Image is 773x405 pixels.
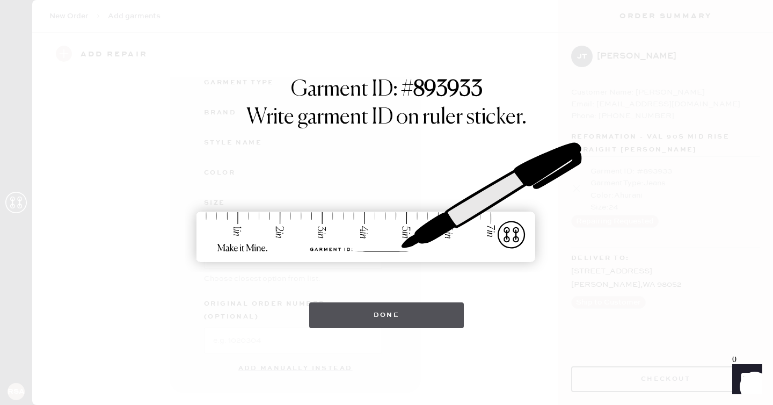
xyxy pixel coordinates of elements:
h1: Write garment ID on ruler sticker. [246,105,527,131]
h1: Garment ID: # [291,77,483,105]
iframe: Front Chat [722,357,768,403]
strong: 893933 [413,79,483,100]
button: Done [309,302,464,328]
img: ruler-sticker-sharpie.svg [185,114,588,292]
